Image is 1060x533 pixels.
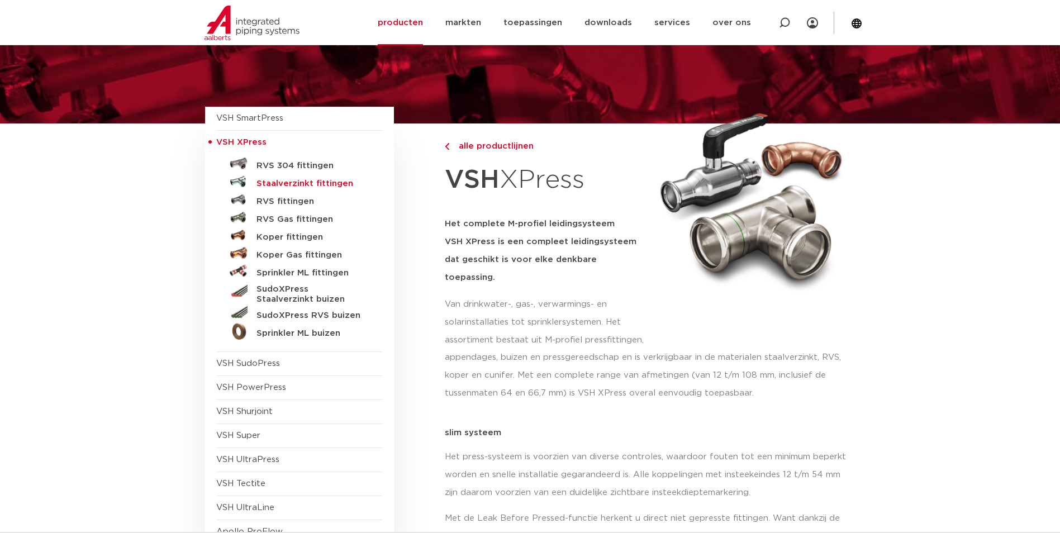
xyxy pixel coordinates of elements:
strong: VSH [445,167,500,193]
p: Van drinkwater-, gas-, verwarmings- en solarinstallaties tot sprinklersystemen. Het assortiment b... [445,296,647,349]
a: RVS Gas fittingen [216,208,383,226]
h5: Sprinkler ML buizen [256,329,367,339]
a: Staalverzinkt fittingen [216,173,383,191]
a: Koper Gas fittingen [216,244,383,262]
a: VSH UltraPress [216,455,279,464]
a: alle productlijnen [445,140,647,153]
a: Sprinkler ML fittingen [216,262,383,280]
a: RVS 304 fittingen [216,155,383,173]
h1: XPress [445,159,647,202]
img: chevron-right.svg [445,143,449,150]
h5: Staalverzinkt fittingen [256,179,367,189]
a: Koper fittingen [216,226,383,244]
h5: Koper fittingen [256,232,367,242]
h5: RVS fittingen [256,197,367,207]
a: VSH PowerPress [216,383,286,392]
a: VSH SmartPress [216,114,283,122]
a: SudoXPress RVS buizen [216,304,383,322]
h5: RVS Gas fittingen [256,215,367,225]
p: appendages, buizen en pressgereedschap en is verkrijgbaar in de materialen staalverzinkt, RVS, ko... [445,349,855,402]
span: VSH XPress [216,138,267,146]
a: VSH Tectite [216,479,265,488]
p: slim systeem [445,429,855,437]
h5: RVS 304 fittingen [256,161,367,171]
h5: Sprinkler ML fittingen [256,268,367,278]
h5: SudoXPress Staalverzinkt buizen [256,284,367,304]
a: SudoXPress Staalverzinkt buizen [216,280,383,304]
a: RVS fittingen [216,191,383,208]
a: VSH Super [216,431,260,440]
h5: SudoXPress RVS buizen [256,311,367,321]
a: VSH Shurjoint [216,407,273,416]
p: Het press-systeem is voorzien van diverse controles, waardoor fouten tot een minimum beperkt word... [445,448,855,502]
h5: Koper Gas fittingen [256,250,367,260]
h5: Het complete M-profiel leidingsysteem VSH XPress is een compleet leidingsysteem dat geschikt is v... [445,215,647,287]
span: alle productlijnen [452,142,534,150]
a: VSH SudoPress [216,359,280,368]
a: Sprinkler ML buizen [216,322,383,340]
a: VSH UltraLine [216,503,274,512]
